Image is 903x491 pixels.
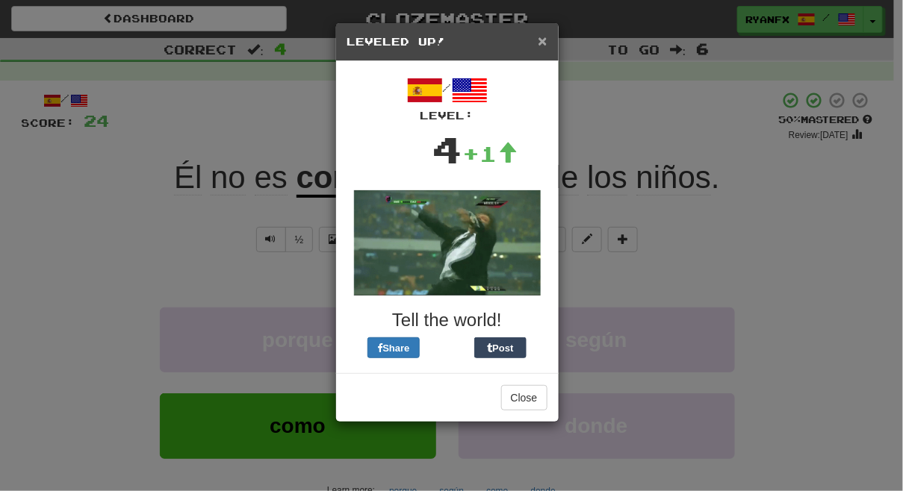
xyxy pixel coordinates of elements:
[347,108,547,123] div: Level:
[462,139,518,169] div: +1
[420,337,474,358] iframe: X Post Button
[432,123,462,175] div: 4
[501,385,547,410] button: Close
[347,310,547,330] h3: Tell the world!
[354,190,541,295] img: soccer-coach-2-a9306edb2ed3f6953285996bb4238f2040b39cbea5cfbac61ac5b5c8179d3151.gif
[367,337,420,358] button: Share
[347,34,547,49] h5: Leveled Up!
[538,33,547,49] button: Close
[347,72,547,123] div: /
[538,32,547,49] span: ×
[474,337,527,358] button: Post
